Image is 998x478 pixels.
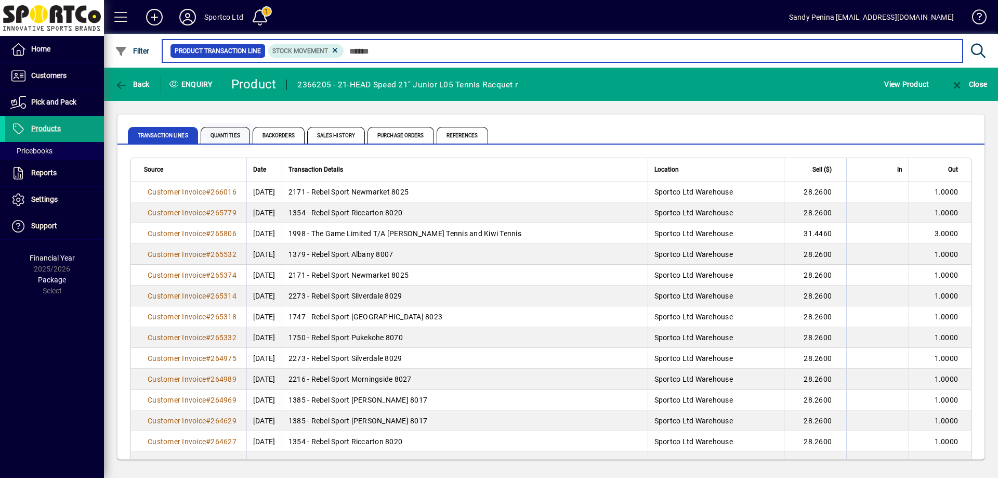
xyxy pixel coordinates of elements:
[5,213,104,239] a: Support
[206,250,211,259] span: #
[282,327,648,348] td: 1750 - Rebel Sport Pukekohe 8070
[148,188,206,196] span: Customer Invoice
[211,396,237,404] span: 264969
[204,9,243,25] div: Sportco Ltd
[246,410,282,431] td: [DATE]
[201,127,250,144] span: Quantities
[282,410,648,431] td: 1385 - Rebel Sport [PERSON_NAME] 8017
[246,390,282,410] td: [DATE]
[935,437,958,446] span: 1.0000
[935,417,958,425] span: 1.0000
[784,223,846,244] td: 31.4460
[144,373,240,385] a: Customer Invoice#264989
[246,265,282,286] td: [DATE]
[148,209,206,217] span: Customer Invoice
[206,292,211,300] span: #
[935,333,958,342] span: 1.0000
[367,127,434,144] span: Purchase Orders
[884,76,929,93] span: View Product
[246,452,282,473] td: [DATE]
[246,202,282,223] td: [DATE]
[138,8,171,27] button: Add
[144,207,240,218] a: Customer Invoice#265779
[211,313,237,321] span: 265318
[253,164,266,175] span: Date
[115,80,150,88] span: Back
[297,76,518,93] div: 2366205 - 21-HEAD Speed 21" Junior L05 Tennis Racquet r
[144,436,240,447] a: Customer Invoice#264627
[5,142,104,160] a: Pricebooks
[206,229,211,238] span: #
[246,306,282,327] td: [DATE]
[148,333,206,342] span: Customer Invoice
[211,209,237,217] span: 265779
[211,229,237,238] span: 265806
[897,164,902,175] span: In
[654,417,733,425] span: Sportco Ltd Warehouse
[144,353,240,364] a: Customer Invoice#264975
[112,42,152,60] button: Filter
[144,186,240,198] a: Customer Invoice#266016
[31,169,57,177] span: Reports
[791,164,841,175] div: Sell ($)
[144,228,240,239] a: Customer Invoice#265806
[206,458,211,467] span: #
[144,164,163,175] span: Source
[171,8,204,27] button: Profile
[144,332,240,343] a: Customer Invoice#265332
[282,182,648,202] td: 2171 - Rebel Sport Newmarket 8025
[935,188,958,196] span: 1.0000
[148,250,206,259] span: Customer Invoice
[148,375,206,383] span: Customer Invoice
[654,164,778,175] div: Location
[935,229,958,238] span: 3.0000
[784,244,846,265] td: 28.2600
[148,458,206,467] span: Customer Invoice
[654,250,733,259] span: Sportco Ltd Warehouse
[148,313,206,321] span: Customer Invoice
[231,76,277,93] div: Product
[784,182,846,202] td: 28.2600
[812,164,832,175] span: Sell ($)
[282,390,648,410] td: 1385 - Rebel Sport [PERSON_NAME] 8017
[30,254,75,262] span: Financial Year
[784,431,846,452] td: 28.2600
[144,415,240,427] a: Customer Invoice#264629
[206,271,211,279] span: #
[654,229,733,238] span: Sportco Ltd Warehouse
[654,271,733,279] span: Sportco Ltd Warehouse
[211,271,237,279] span: 265374
[115,47,150,55] span: Filter
[288,164,343,175] span: Transaction Details
[112,75,152,94] button: Back
[654,313,733,321] span: Sportco Ltd Warehouse
[948,75,990,94] button: Close
[246,348,282,369] td: [DATE]
[31,222,57,230] span: Support
[211,292,237,300] span: 265314
[148,417,206,425] span: Customer Invoice
[104,75,161,94] app-page-header-button: Back
[784,410,846,431] td: 28.2600
[246,369,282,390] td: [DATE]
[5,160,104,186] a: Reports
[206,313,211,321] span: #
[211,375,237,383] span: 264989
[935,209,958,217] span: 1.0000
[148,229,206,238] span: Customer Invoice
[940,75,998,94] app-page-header-button: Close enquiry
[31,45,50,53] span: Home
[253,164,275,175] div: Date
[784,452,846,473] td: 29.7000
[282,244,648,265] td: 1379 - Rebel Sport Albany 8007
[784,369,846,390] td: 28.2600
[272,47,328,55] span: Stock movement
[144,394,240,406] a: Customer Invoice#264969
[282,265,648,286] td: 2171 - Rebel Sport Newmarket 8025
[148,396,206,404] span: Customer Invoice
[784,348,846,369] td: 28.2600
[144,290,240,302] a: Customer Invoice#265314
[784,286,846,306] td: 28.2600
[144,457,240,468] a: Customer Invoice#263716
[784,306,846,327] td: 28.2600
